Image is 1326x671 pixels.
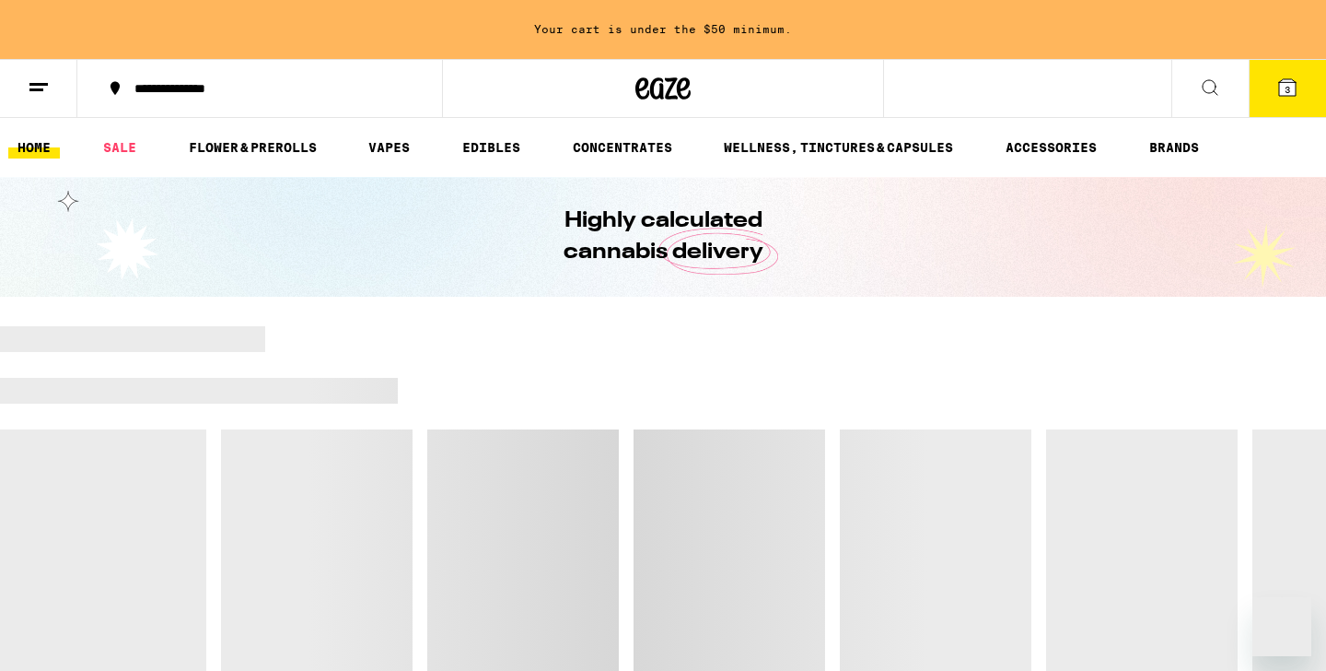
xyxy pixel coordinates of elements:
a: HOME [8,136,60,159]
a: ACCESSORIES [996,136,1106,159]
a: FLOWER & PREROLLS [180,136,326,159]
button: 3 [1249,60,1326,117]
a: CONCENTRATES [564,136,681,159]
a: BRANDS [1140,136,1208,159]
iframe: Button to launch messaging window [1252,597,1311,656]
span: 3 [1285,84,1290,95]
a: WELLNESS, TINCTURES & CAPSULES [715,136,962,159]
a: SALE [94,136,145,159]
h1: Highly calculated cannabis delivery [511,206,815,268]
a: EDIBLES [453,136,529,159]
a: VAPES [359,136,419,159]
